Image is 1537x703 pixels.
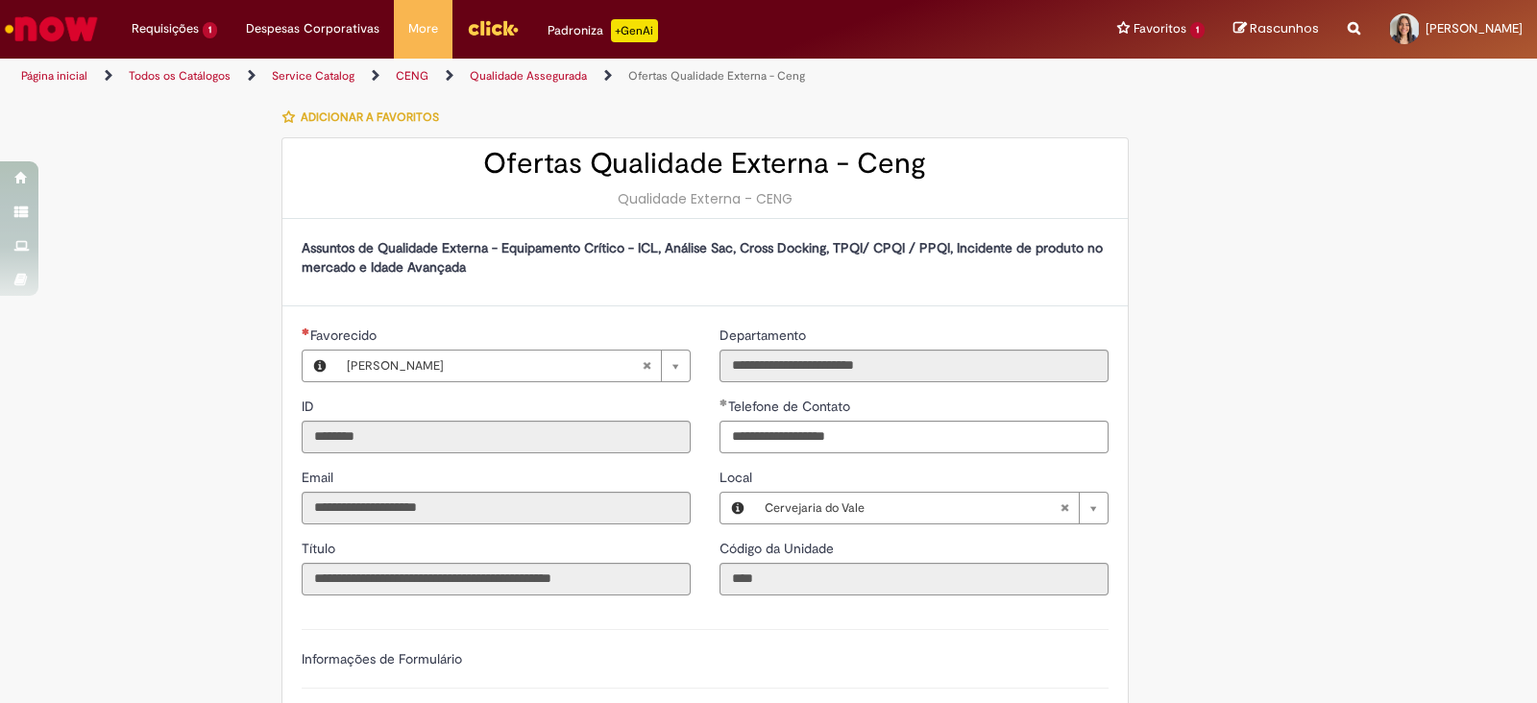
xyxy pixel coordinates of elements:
button: Adicionar a Favoritos [281,97,450,137]
img: ServiceNow [2,10,101,48]
a: Todos os Catálogos [129,68,231,84]
span: 1 [1190,22,1205,38]
input: Departamento [720,350,1109,382]
abbr: Limpar campo Local [1050,493,1079,523]
label: Somente leitura - Departamento [720,326,810,345]
span: Rascunhos [1250,19,1319,37]
a: Página inicial [21,68,87,84]
div: Qualidade Externa - CENG [302,189,1109,208]
strong: Assuntos de Qualidade Externa - Equipamento Crítico - ICL, Análise Sac, Cross Docking, TPQI/ CPQI... [302,239,1103,276]
span: Cervejaria do Vale [765,493,1060,523]
a: Qualidade Assegurada [470,68,587,84]
span: Obrigatório Preenchido [302,327,310,335]
label: Somente leitura - ID [302,397,318,416]
h2: Ofertas Qualidade Externa - Ceng [302,148,1109,180]
span: Requisições [132,19,199,38]
a: Rascunhos [1233,20,1319,38]
span: Necessários - Favorecido [310,327,380,344]
span: Somente leitura - Código da Unidade [720,540,838,557]
span: Somente leitura - ID [302,398,318,415]
input: Email [302,492,691,524]
p: +GenAi [611,19,658,42]
span: Local [720,469,756,486]
a: [PERSON_NAME]Limpar campo Favorecido [337,351,690,381]
span: Somente leitura - Departamento [720,327,810,344]
span: More [408,19,438,38]
input: ID [302,421,691,453]
ul: Trilhas de página [14,59,1011,94]
span: Somente leitura - Email [302,469,337,486]
input: Telefone de Contato [720,421,1109,453]
span: Favoritos [1134,19,1186,38]
button: Local, Visualizar este registro Cervejaria do Vale [720,493,755,523]
span: 1 [203,22,217,38]
button: Favorecido, Visualizar este registro Karen De Brito Bento [303,351,337,381]
span: Adicionar a Favoritos [301,109,439,125]
span: Despesas Corporativas [246,19,379,38]
a: Service Catalog [272,68,354,84]
span: [PERSON_NAME] [347,351,642,381]
span: Somente leitura - Título [302,540,339,557]
label: Informações de Formulário [302,650,462,667]
label: Somente leitura - Código da Unidade [720,539,838,558]
div: Padroniza [548,19,658,42]
span: [PERSON_NAME] [1426,20,1523,36]
a: Ofertas Qualidade Externa - Ceng [628,68,805,84]
img: click_logo_yellow_360x200.png [467,13,519,42]
input: Código da Unidade [720,563,1109,595]
a: Cervejaria do ValeLimpar campo Local [755,493,1108,523]
span: Obrigatório Preenchido [720,399,728,406]
a: CENG [396,68,428,84]
input: Título [302,563,691,595]
label: Somente leitura - Título [302,539,339,558]
label: Somente leitura - Email [302,468,337,487]
span: Telefone de Contato [728,398,854,415]
abbr: Limpar campo Favorecido [632,351,661,381]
